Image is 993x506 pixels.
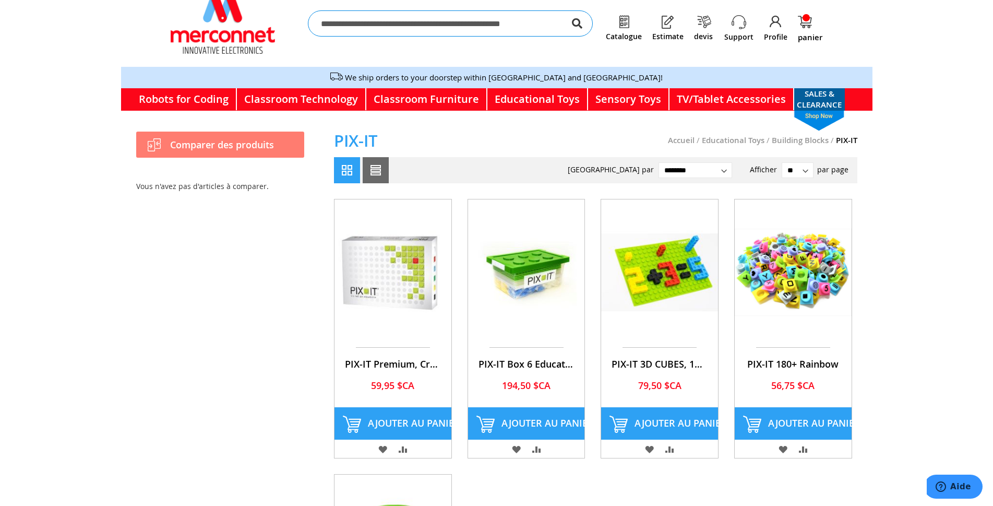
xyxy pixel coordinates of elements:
a: PIX-IT Box 6 Educational. Develop the intellect of children of preschool and school age [478,358,575,370]
span: 194,50 $CA [502,379,551,392]
a: Building Blocks [772,135,829,146]
img: Profile.png [769,15,783,29]
a: Ajouter au comparateur [661,440,679,458]
a: PIX-IT 3D CUBES, 100 pcs colored 3D cubes [601,337,718,347]
iframe: Ouvre un widget dans lequel vous pouvez chatter avec l’un de nos agents [927,475,983,501]
a: PIX-IT Box 6 Educational. Develop the intellect of children of preschool and school age [468,337,585,347]
img: Estimate [661,15,675,29]
a: PIX-IT Premium, Creative educational kit, more than just a building kit [334,337,451,347]
span: Ajouter au panier [501,417,594,429]
span: Ajouter au panier [368,417,460,429]
span: Ajouter au panier [768,417,860,429]
span: 56,75 $CA [771,379,815,392]
div: Vous n'avez pas d'articles à comparer. [136,181,304,192]
a: PIX-IT 180+ Rainbow [745,358,841,370]
strong: Comparer des produits [170,140,294,149]
a: Accueil [668,135,695,146]
button: Ajouter au panier [735,407,852,440]
img: PIX-IT 180+ Rainbow [735,199,852,345]
span: Afficher [750,164,777,174]
span: par page [817,164,848,174]
a: PIX-IT Premium, Creative educational kit, more than just a building kit [345,358,441,370]
a: Ajouter à la liste d'achats [640,440,659,458]
a: Robots for Coding [131,88,237,111]
a: We ship orders to your doorstep within [GEOGRAPHIC_DATA] and [GEOGRAPHIC_DATA]! [345,72,663,83]
a: PIX-IT 180+ Rainbow [735,337,852,347]
a: Ajouter au comparateur [794,440,812,458]
span: panier [798,33,822,41]
a: PIX-IT 3D CUBES, 100 pcs colored 3D cubes [612,358,708,370]
span: 59,95 $CA [371,379,414,392]
a: SALES & CLEARANCEshop now [794,88,845,111]
a: Sensory Toys [588,88,669,111]
a: Estimate [652,32,684,41]
img: PIX-IT 3D CUBES, 100 pcs colored 3D cubes [601,199,718,345]
a: Ajouter au comparateur [394,440,412,458]
button: Ajouter au panier [601,407,718,440]
span: PIX-IT [334,130,378,151]
a: Educational Toys [702,135,764,146]
strong: Grille [334,157,360,183]
a: Ajouter à la liste d'achats [774,440,792,458]
img: PIX-IT Box 6 Educational. Develop the intellect of children of preschool and school age [468,199,585,345]
a: Profile [764,32,787,42]
a: Classroom Technology [237,88,366,111]
a: Educational Toys [487,88,588,111]
a: Ajouter au comparateur [528,440,546,458]
label: [GEOGRAPHIC_DATA] par [568,164,654,174]
a: Ajouter à la liste d'achats [507,440,525,458]
a: Catalogue [606,32,642,41]
a: Ajouter à la liste d'achats [374,440,392,458]
a: panier [798,16,822,41]
span: Ajouter au panier [635,417,727,429]
a: TV/Tablet Accessories [669,88,794,111]
span: shop now [789,111,850,131]
img: PIX-IT Premium, Creative educational kit, more than just a building kit [334,199,451,345]
button: Ajouter au panier [334,407,451,440]
span: 79,50 $CA [638,379,681,392]
strong: PIX-IT [836,135,857,146]
img: Catalogue [617,15,631,29]
a: Support [724,32,753,42]
a: Classroom Furniture [366,88,487,111]
button: Ajouter au panier [468,407,585,440]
